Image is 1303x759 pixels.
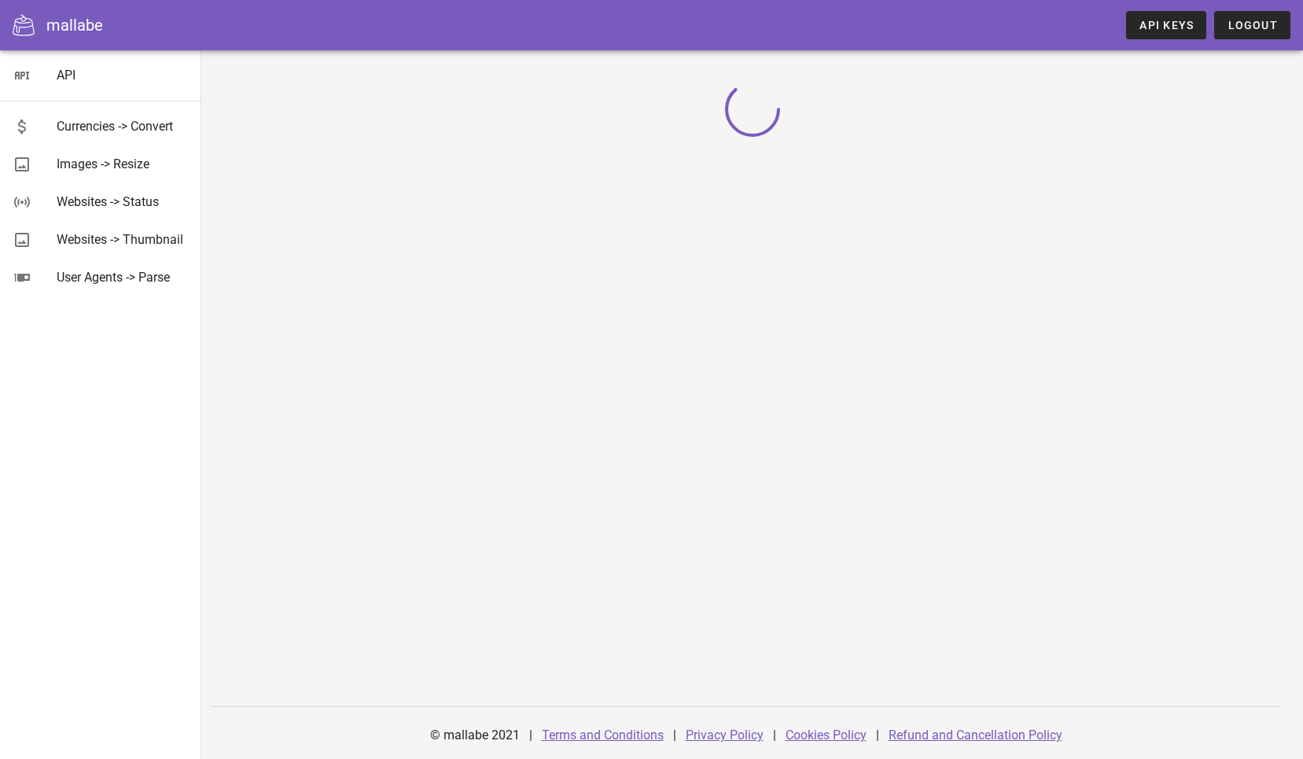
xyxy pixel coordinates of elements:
[876,717,879,754] div: |
[786,728,867,742] a: Cookies Policy
[686,728,764,742] a: Privacy Policy
[1227,19,1278,31] span: Logout
[57,270,189,285] div: User Agents -> Parse
[57,232,189,247] div: Websites -> Thumbnail
[1126,11,1206,39] a: API Keys
[529,717,532,754] div: |
[889,728,1062,742] a: Refund and Cancellation Policy
[1214,11,1290,39] button: Logout
[57,119,189,134] div: Currencies -> Convert
[421,717,529,754] div: © mallabe 2021
[673,717,676,754] div: |
[57,157,189,171] div: Images -> Resize
[773,717,776,754] div: |
[46,13,103,37] div: mallabe
[57,68,189,83] div: API
[542,728,664,742] a: Terms and Conditions
[1139,19,1194,31] span: API Keys
[57,194,189,209] div: Websites -> Status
